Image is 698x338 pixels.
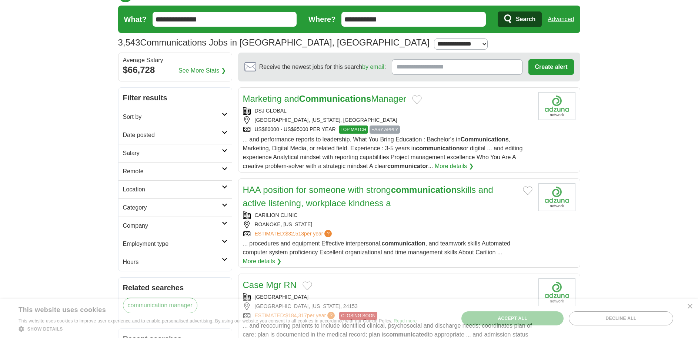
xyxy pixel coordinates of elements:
[123,240,222,248] h2: Employment type
[243,280,297,290] a: Case Mgr RN
[123,113,222,121] h2: Sort by
[394,318,417,324] a: Read more, opens a new window
[382,240,425,247] strong: communication
[27,327,63,332] span: Show details
[118,37,430,47] h1: Communications Jobs in [GEOGRAPHIC_DATA], [GEOGRAPHIC_DATA]
[123,258,222,267] h2: Hours
[123,149,222,158] h2: Salary
[255,230,334,238] a: ESTIMATED:$32,513per year?
[118,126,232,144] a: Date posted
[19,325,417,332] div: Show details
[416,145,463,151] strong: communications
[391,185,457,195] strong: communication
[285,231,304,237] span: $32,513
[123,282,227,293] h2: Related searches
[243,94,407,104] a: Marketing andCommunicationsManager
[498,11,542,27] button: Search
[528,59,574,75] button: Create alert
[687,304,692,309] div: Close
[516,12,535,27] span: Search
[123,185,222,194] h2: Location
[303,281,312,290] button: Add to favorite jobs
[118,180,232,198] a: Location
[243,240,511,255] span: ... procedures and equipment Effective interpersonal, , and teamwork skills Automated computer sy...
[118,217,232,235] a: Company
[412,95,422,104] button: Add to favorite jobs
[538,183,575,211] img: Company logo
[19,303,398,314] div: This website uses cookies
[123,221,222,230] h2: Company
[123,203,222,212] h2: Category
[299,94,371,104] strong: Communications
[569,311,673,325] div: Decline all
[118,235,232,253] a: Employment type
[243,293,532,301] div: [GEOGRAPHIC_DATA]
[118,108,232,126] a: Sort by
[123,298,197,313] a: communication manager
[461,136,509,143] strong: Communications
[243,126,532,134] div: US$80000 - US$95000 PER YEAR
[538,278,575,306] img: Company logo
[118,162,232,180] a: Remote
[118,36,140,49] span: 3,543
[538,92,575,120] img: Company logo
[523,186,532,195] button: Add to favorite jobs
[19,318,393,324] span: This website uses cookies to improve user experience and to enable personalised advertising. By u...
[178,66,226,75] a: See More Stats ❯
[118,88,232,108] h2: Filter results
[124,14,147,25] label: What?
[308,14,335,25] label: Where?
[123,63,227,77] div: $66,728
[118,144,232,162] a: Salary
[243,211,532,219] div: CARILION CLINIC
[243,136,523,169] span: ... and performance reports to leadership. What You Bring Education : Bachelor's in , Marketing, ...
[370,126,400,134] span: EASY APPLY
[362,64,384,70] a: by email
[548,12,574,27] a: Advanced
[243,221,532,228] div: ROANOKE, [US_STATE]
[243,185,493,208] a: HAA position for someone with strongcommunicationskills and active listening, workplace kindness a
[339,126,368,134] span: TOP MATCH
[243,257,282,266] a: More details ❯
[118,198,232,217] a: Category
[324,230,332,237] span: ?
[118,253,232,271] a: Hours
[435,162,474,171] a: More details ❯
[387,163,428,169] strong: communicator
[259,63,386,71] span: Receive the newest jobs for this search :
[123,167,222,176] h2: Remote
[243,116,532,124] div: [GEOGRAPHIC_DATA], [US_STATE], [GEOGRAPHIC_DATA]
[123,57,227,63] div: Average Salary
[461,311,564,325] div: Accept all
[243,107,532,115] div: DSJ GLOBAL
[123,131,222,140] h2: Date posted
